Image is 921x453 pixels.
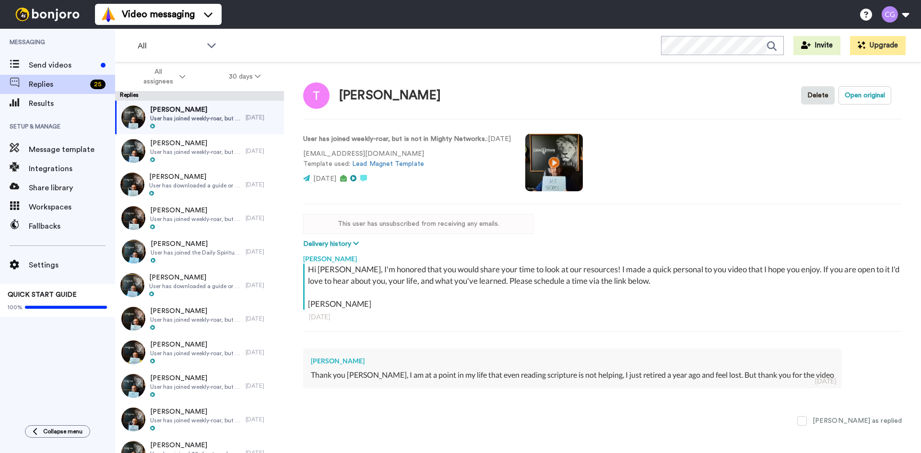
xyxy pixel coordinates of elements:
span: User has joined weekly-roar, but is not in Mighty Networks. [150,417,241,424]
img: 3e43ccb9-0eef-41fe-8ecb-a76ec51672eb-thumb.jpg [121,139,145,163]
div: [PERSON_NAME] [339,89,441,103]
span: Workspaces [29,201,115,213]
span: [PERSON_NAME] [150,306,241,316]
div: Hi [PERSON_NAME], I'm honored that you would share your time to look at our resources! I made a q... [308,264,899,310]
img: Image of Terry Crawford [303,82,330,109]
div: [DATE] [246,281,279,289]
span: Collapse menu [43,428,83,435]
span: Message template [29,144,115,155]
button: Collapse menu [25,425,90,438]
a: [PERSON_NAME]User has joined weekly-roar, but is not in Mighty Networks.[DATE] [115,336,284,369]
strong: User has joined weekly-roar, but is not in Mighty Networks. [303,136,486,142]
div: [PERSON_NAME] as replied [813,416,902,426]
a: [PERSON_NAME]User has joined weekly-roar, but is not in Mighty Networks.[DATE] [115,302,284,336]
span: User has joined weekly-roar, but is not in Mighty Networks. [150,115,241,122]
img: 7cf7b35a-a901-428a-ac21-114c6bca9078-thumb.jpg [121,374,145,398]
img: b0664120-f985-4c62-a7a1-99ee96455081-thumb.jpg [121,105,145,129]
div: [DATE] [246,181,279,188]
span: User has downloaded a guide or filled out a form that is not Weekly Roar, 30 Days or Assessment, ... [149,182,241,189]
span: User has joined weekly-roar, but is not in Mighty Networks. [150,383,241,391]
img: bj-logo-header-white.svg [12,8,83,21]
img: vm-color.svg [101,7,116,22]
a: [PERSON_NAME]User has joined weekly-roar, but is not in Mighty Networks.[DATE] [115,201,284,235]
span: [PERSON_NAME] [150,407,241,417]
span: User has joined the Daily Spiritual Kick Off [151,249,241,256]
span: QUICK START GUIDE [8,291,77,298]
a: [PERSON_NAME]User has downloaded a guide or filled out a form that is not Weekly Roar, 30 Days or... [115,268,284,302]
span: Share library [29,182,115,194]
span: [PERSON_NAME] [149,273,241,282]
img: 17e959a0-baf9-4947-86ac-bb59ab0b8d23-thumb.jpg [121,307,145,331]
div: This user has unsubscribed from receiving any emails. [303,214,533,234]
a: [PERSON_NAME]User has joined weekly-roar, but is not in Mighty Networks.[DATE] [115,369,284,403]
span: [DATE] [313,175,336,182]
img: 2742ec8c-2e94-430f-8bac-e4c082f1c43b-thumb.jpg [120,273,144,297]
div: [DATE] [246,382,279,390]
div: [PERSON_NAME] [311,356,834,366]
span: User has joined weekly-roar, but is not in Mighty Networks. [150,215,241,223]
div: 25 [90,80,106,89]
div: Thank you [PERSON_NAME], I am at a point in my life that even reading scripture is not helping, I... [311,370,834,381]
span: Send videos [29,59,97,71]
button: Invite [793,36,840,55]
div: [DATE] [246,248,279,256]
span: [PERSON_NAME] [150,441,241,450]
div: [DATE] [246,114,279,121]
div: [DATE] [246,147,279,155]
span: [PERSON_NAME] [150,206,241,215]
p: [EMAIL_ADDRESS][DOMAIN_NAME] Template used: [303,149,511,169]
a: [PERSON_NAME]User has joined weekly-roar, but is not in Mighty Networks.[DATE] [115,134,284,168]
span: Replies [29,79,86,90]
div: [DATE] [815,376,836,386]
span: User has downloaded a guide or filled out a form that is not Weekly Roar, 30 Days or Assessment, ... [149,282,241,290]
div: [DATE] [246,315,279,323]
button: Open original [838,86,891,105]
span: Integrations [29,163,115,174]
span: All assignees [139,67,177,86]
a: [PERSON_NAME]User has joined weekly-roar, but is not in Mighty Networks.[DATE] [115,403,284,436]
p: : [DATE] [303,134,511,144]
img: 0a4bed3b-cc8f-40b4-8f26-9447b0659536-thumb.jpg [121,206,145,230]
span: Fallbacks [29,221,115,232]
div: [DATE] [246,214,279,222]
img: ae31d59b-7989-487f-b9db-f61f650fd8e2-thumb.jpg [122,240,146,264]
span: [PERSON_NAME] [150,340,241,349]
span: 100% [8,303,23,311]
div: [DATE] [246,348,279,356]
div: [DATE] [246,416,279,423]
span: User has joined weekly-roar, but is not in Mighty Networks. [150,349,241,357]
span: User has joined weekly-roar, but is not in Mighty Networks. [150,316,241,324]
div: [DATE] [309,312,896,322]
span: User has joined weekly-roar, but is not in Mighty Networks. [150,148,241,156]
a: Lead Magnet Template [352,161,424,167]
span: [PERSON_NAME] [151,239,241,249]
span: [PERSON_NAME] [149,172,241,182]
button: Upgrade [850,36,906,55]
img: 93730af7-cb1e-4d85-a092-be4b591c04ca-thumb.jpg [120,173,144,197]
span: [PERSON_NAME] [150,139,241,148]
button: Delivery history [303,239,362,249]
button: Delete [801,86,835,105]
a: [PERSON_NAME]User has downloaded a guide or filled out a form that is not Weekly Roar, 30 Days or... [115,168,284,201]
span: Results [29,98,115,109]
div: [PERSON_NAME] [303,249,902,264]
div: Replies [115,91,284,101]
span: All [138,40,202,52]
a: [PERSON_NAME]User has joined weekly-roar, but is not in Mighty Networks.[DATE] [115,101,284,134]
button: 30 days [207,68,283,85]
img: da7a8a6d-b0e2-4f4f-a1da-60881be82b73-thumb.jpg [121,407,145,431]
a: [PERSON_NAME]User has joined the Daily Spiritual Kick Off[DATE] [115,235,284,268]
span: [PERSON_NAME] [150,373,241,383]
img: b5b3f546-fd27-4502-a231-54029f1d9c12-thumb.jpg [121,340,145,364]
span: Settings [29,259,115,271]
span: [PERSON_NAME] [150,105,241,115]
span: Video messaging [122,8,195,21]
button: All assignees [117,63,207,90]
